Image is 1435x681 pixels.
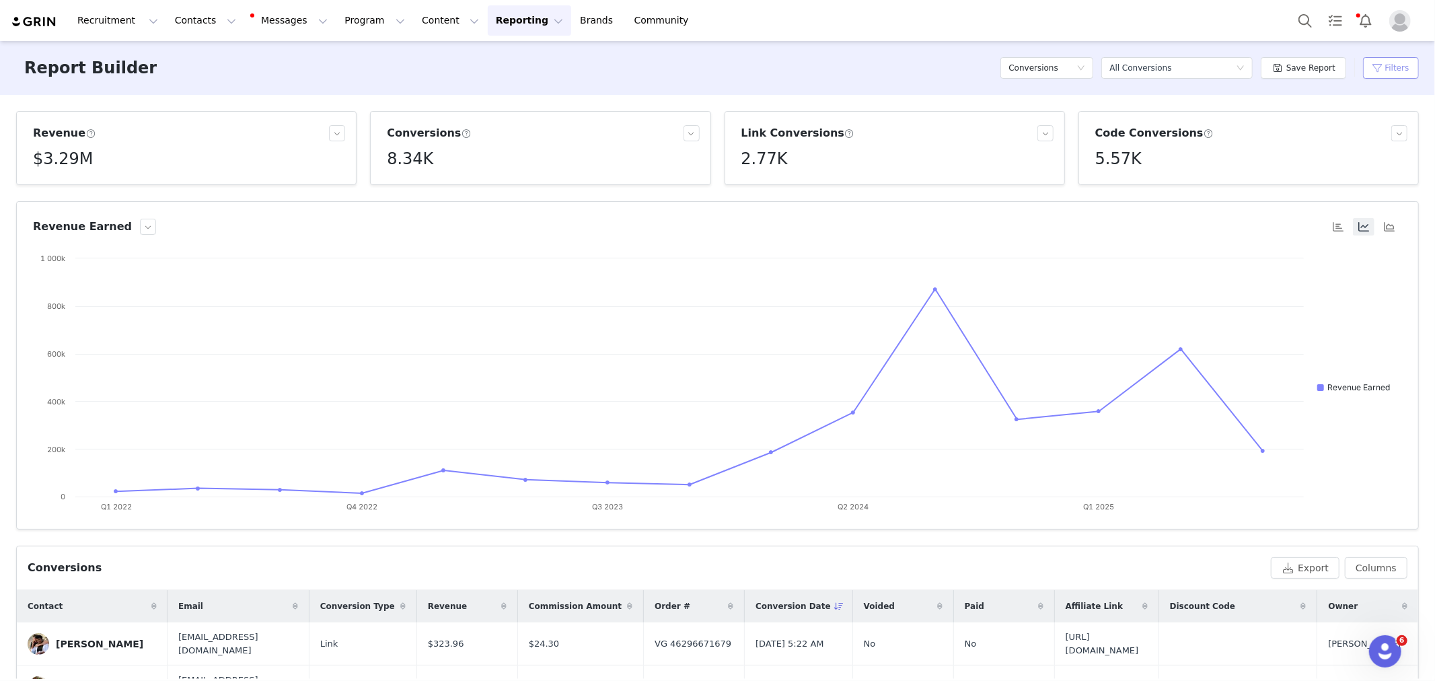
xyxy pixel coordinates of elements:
[965,637,977,651] span: No
[1345,557,1407,579] button: Columns
[28,633,157,655] a: [PERSON_NAME]
[47,301,65,311] text: 800k
[69,5,166,36] button: Recruitment
[28,633,49,655] img: 87236c0e-e236-4872-bff5-00db38a0a5ed.jpg
[387,147,433,171] h5: 8.34K
[572,5,625,36] a: Brands
[864,600,895,612] span: Voided
[1290,5,1320,36] button: Search
[11,15,58,28] img: grin logo
[47,445,65,454] text: 200k
[1351,5,1381,36] button: Notifications
[167,5,244,36] button: Contacts
[1321,5,1350,36] a: Tasks
[1170,600,1235,612] span: Discount Code
[756,637,824,651] span: [DATE] 5:22 AM
[741,147,788,171] h5: 2.77K
[33,219,132,235] h3: Revenue Earned
[61,492,65,501] text: 0
[320,600,395,612] span: Conversion Type
[1389,10,1411,32] img: placeholder-profile.jpg
[864,637,876,651] span: No
[655,600,690,612] span: Order #
[1109,58,1171,78] div: All Conversions
[47,349,65,359] text: 600k
[1066,600,1123,612] span: Affiliate Link
[56,639,143,649] div: [PERSON_NAME]
[592,502,623,511] text: Q3 2023
[838,502,869,511] text: Q2 2024
[33,147,93,171] h5: $3.29M
[101,502,132,511] text: Q1 2022
[1271,557,1339,579] button: Export
[40,254,65,263] text: 1 000k
[1327,382,1390,392] text: Revenue Earned
[336,5,413,36] button: Program
[28,560,102,576] div: Conversions
[756,600,831,612] span: Conversion Date
[1328,637,1401,651] span: [PERSON_NAME]
[178,600,203,612] span: Email
[33,125,96,141] h3: Revenue
[1095,147,1142,171] h5: 5.57K
[1077,64,1085,73] i: icon: down
[387,125,471,141] h3: Conversions
[414,5,487,36] button: Content
[626,5,703,36] a: Community
[1008,58,1058,78] h5: Conversions
[428,637,464,651] span: $323.96
[47,397,65,406] text: 400k
[1237,64,1245,73] i: icon: down
[178,631,298,657] span: [EMAIL_ADDRESS][DOMAIN_NAME]
[1397,635,1407,646] span: 6
[1369,635,1401,668] iframe: Intercom live chat
[488,5,571,36] button: Reporting
[28,600,63,612] span: Contact
[320,637,338,651] span: Link
[965,600,984,612] span: Paid
[741,125,855,141] h3: Link Conversions
[1363,57,1419,79] button: Filters
[529,637,560,651] span: $24.30
[1066,631,1148,657] span: [URL][DOMAIN_NAME]
[1084,502,1115,511] text: Q1 2025
[1328,600,1358,612] span: Owner
[1381,10,1424,32] button: Profile
[1261,57,1346,79] button: Save Report
[346,502,377,511] text: Q4 2022
[24,56,157,80] h3: Report Builder
[1095,125,1214,141] h3: Code Conversions
[529,600,622,612] span: Commission Amount
[245,5,336,36] button: Messages
[655,637,731,651] span: VG 46296671679
[428,600,468,612] span: Revenue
